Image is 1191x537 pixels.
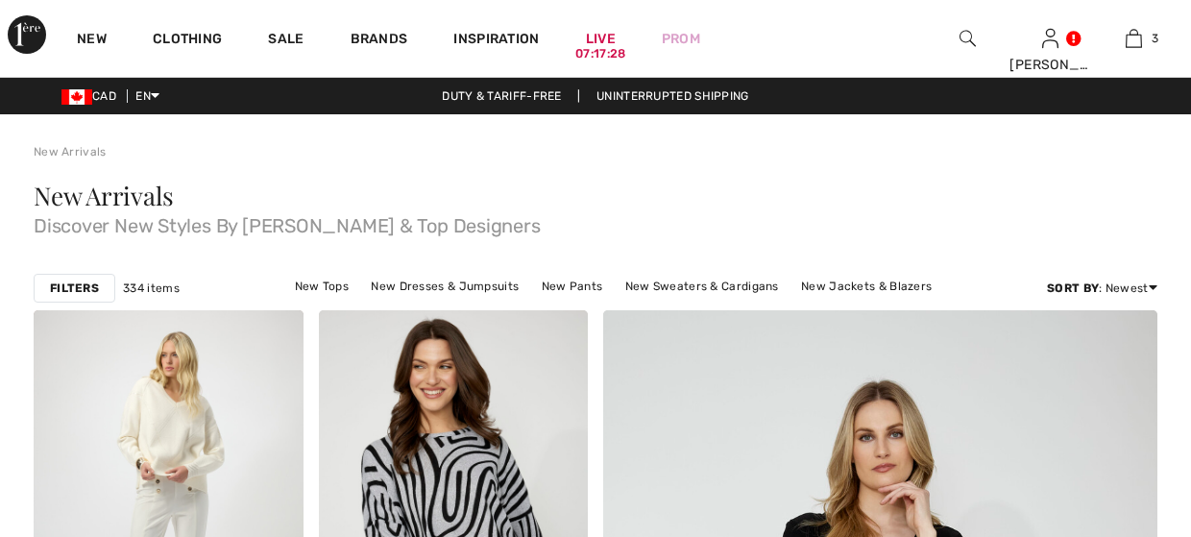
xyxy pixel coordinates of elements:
img: 1ère Avenue [8,15,46,54]
a: Live07:17:28 [586,29,616,49]
span: Discover New Styles By [PERSON_NAME] & Top Designers [34,208,1157,235]
a: Brands [351,31,408,51]
a: Clothing [153,31,222,51]
a: New [77,31,107,51]
a: 3 [1093,27,1175,50]
div: [PERSON_NAME] [1009,55,1091,75]
img: Canadian Dollar [61,89,92,105]
a: Prom [662,29,700,49]
div: 07:17:28 [575,45,625,63]
div: : Newest [1047,280,1157,297]
a: New Skirts [518,299,597,324]
strong: Filters [50,280,99,297]
a: New Jackets & Blazers [791,274,941,299]
img: search the website [960,27,976,50]
span: Inspiration [453,31,539,51]
img: My Info [1042,27,1058,50]
img: My Bag [1126,27,1142,50]
span: 334 items [123,280,180,297]
a: New Sweaters & Cardigans [616,274,789,299]
span: EN [135,89,159,103]
a: Sign In [1042,29,1058,47]
a: New Arrivals [34,145,107,159]
a: Sale [268,31,304,51]
strong: Sort By [1047,281,1099,295]
a: New Dresses & Jumpsuits [361,274,528,299]
a: New Outerwear [600,299,709,324]
span: 3 [1152,30,1158,47]
a: New Pants [532,274,613,299]
a: New Tops [285,274,358,299]
span: New Arrivals [34,179,173,212]
span: CAD [61,89,124,103]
